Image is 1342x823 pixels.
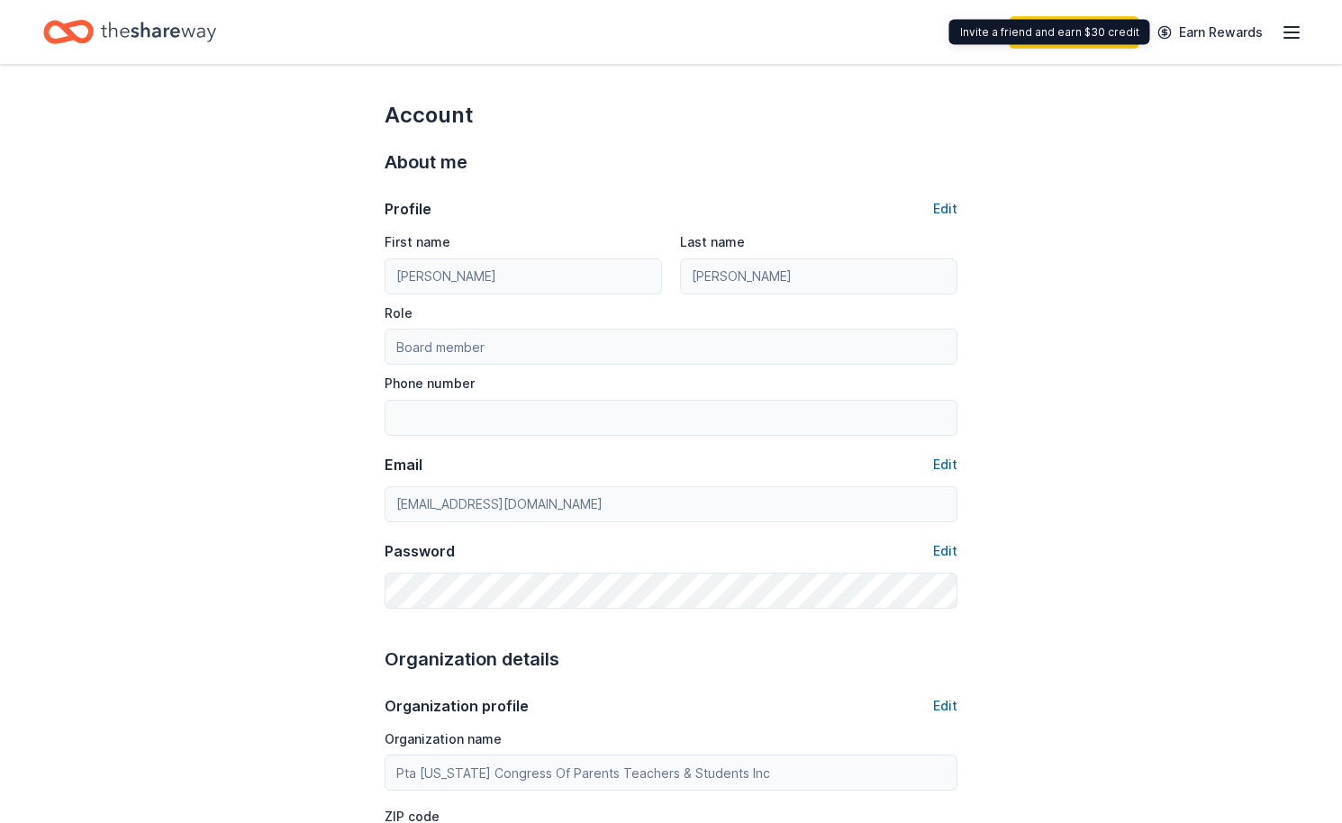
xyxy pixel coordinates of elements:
[385,454,422,475] div: Email
[933,695,957,717] button: Edit
[385,198,431,220] div: Profile
[933,454,957,475] button: Edit
[1009,16,1139,49] a: Start free trial
[385,233,450,251] label: First name
[385,730,502,748] label: Organization name
[385,695,529,717] div: Organization profile
[385,375,475,393] label: Phone number
[933,540,957,562] button: Edit
[385,101,957,130] div: Account
[1147,16,1274,49] a: Earn Rewards
[933,198,957,220] button: Edit
[385,304,413,322] label: Role
[385,645,957,674] div: Organization details
[43,11,216,53] a: Home
[385,148,957,176] div: About me
[385,540,455,562] div: Password
[949,20,1150,45] div: Invite a friend and earn $30 credit
[680,233,745,251] label: Last name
